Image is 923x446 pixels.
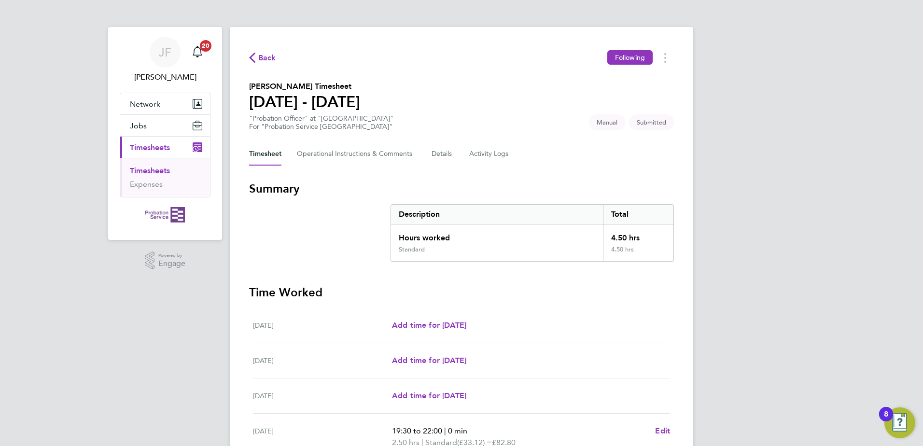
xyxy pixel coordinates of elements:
[130,143,170,152] span: Timesheets
[399,246,425,253] div: Standard
[392,321,466,330] span: Add time for [DATE]
[297,142,416,166] button: Operational Instructions & Comments
[448,426,467,435] span: 0 min
[253,320,392,331] div: [DATE]
[158,251,185,260] span: Powered by
[253,355,392,366] div: [DATE]
[120,137,210,158] button: Timesheets
[249,123,393,131] div: For "Probation Service [GEOGRAPHIC_DATA]"
[249,142,281,166] button: Timesheet
[253,390,392,402] div: [DATE]
[444,426,446,435] span: |
[145,207,184,223] img: probationservice-logo-retina.png
[615,53,645,62] span: Following
[655,426,670,435] span: Edit
[130,99,160,109] span: Network
[392,426,442,435] span: 19:30 to 22:00
[391,224,603,246] div: Hours worked
[629,114,674,130] span: This timesheet is Submitted.
[884,407,915,438] button: Open Resource Center, 8 new notifications
[469,142,510,166] button: Activity Logs
[145,251,186,270] a: Powered byEngage
[249,81,360,92] h2: [PERSON_NAME] Timesheet
[603,205,673,224] div: Total
[392,356,466,365] span: Add time for [DATE]
[130,166,170,175] a: Timesheets
[108,27,222,240] nav: Main navigation
[392,390,466,402] a: Add time for [DATE]
[158,260,185,268] span: Engage
[589,114,625,130] span: This timesheet was manually created.
[391,205,603,224] div: Description
[120,71,210,83] span: Jennifer Forrester
[603,246,673,261] div: 4.50 hrs
[159,46,171,58] span: JF
[130,180,163,189] a: Expenses
[120,207,210,223] a: Go to home page
[249,285,674,300] h3: Time Worked
[392,320,466,331] a: Add time for [DATE]
[188,37,207,68] a: 20
[655,425,670,437] a: Edit
[392,355,466,366] a: Add time for [DATE]
[120,115,210,136] button: Jobs
[249,92,360,111] h1: [DATE] - [DATE]
[120,93,210,114] button: Network
[258,52,276,64] span: Back
[884,414,888,427] div: 8
[200,40,211,52] span: 20
[432,142,454,166] button: Details
[120,37,210,83] a: JF[PERSON_NAME]
[130,121,147,130] span: Jobs
[120,158,210,197] div: Timesheets
[603,224,673,246] div: 4.50 hrs
[249,114,393,131] div: "Probation Officer" at "[GEOGRAPHIC_DATA]"
[249,52,276,64] button: Back
[392,391,466,400] span: Add time for [DATE]
[249,181,674,196] h3: Summary
[657,50,674,65] button: Timesheets Menu
[391,204,674,262] div: Summary
[607,50,653,65] button: Following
